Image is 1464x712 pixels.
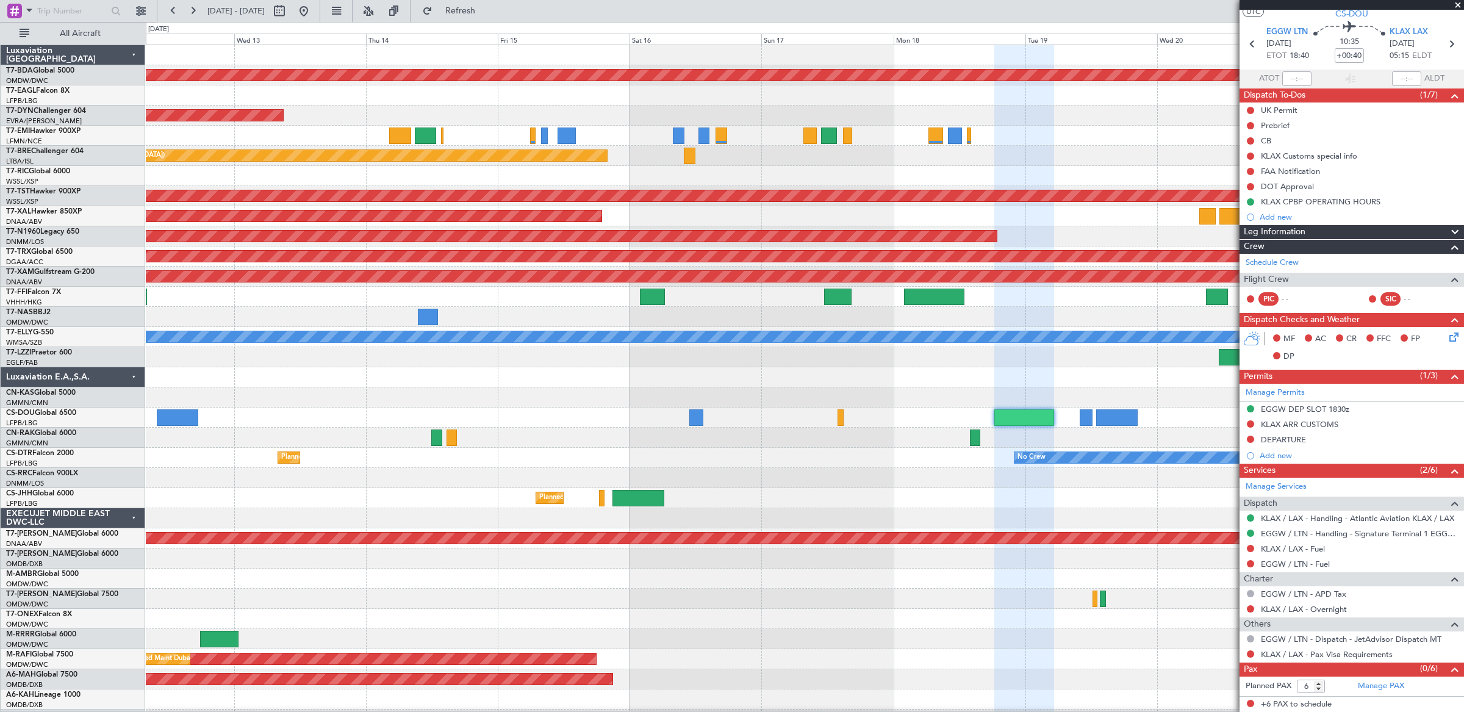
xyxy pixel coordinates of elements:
[6,107,86,115] a: T7-DYNChallenger 604
[539,489,731,507] div: Planned Maint [GEOGRAPHIC_DATA] ([GEOGRAPHIC_DATA])
[6,248,73,256] a: T7-TRXGlobal 6500
[1412,50,1432,62] span: ELDT
[1420,88,1438,101] span: (1/7)
[1290,50,1309,62] span: 18:40
[6,640,48,649] a: OMDW/DWC
[6,680,43,689] a: OMDB/DXB
[1261,151,1357,161] div: KLAX Customs special info
[1244,497,1277,511] span: Dispatch
[6,67,74,74] a: T7-BDAGlobal 5000
[1244,663,1257,677] span: Pax
[6,409,35,417] span: CS-DOU
[13,24,132,43] button: All Aircraft
[6,631,35,638] span: M-RRRR
[6,157,34,166] a: LTBA/ISL
[1261,559,1330,569] a: EGGW / LTN - Fuel
[6,338,42,347] a: WMSA/SZB
[6,600,48,609] a: OMDW/DWC
[6,450,74,457] a: CS-DTRFalcon 2000
[6,358,38,367] a: EGLF/FAB
[6,128,30,135] span: T7-EMI
[1243,6,1264,17] button: UTC
[6,591,77,598] span: T7-[PERSON_NAME]
[1244,572,1273,586] span: Charter
[6,208,82,215] a: T7-XALHawker 850XP
[1246,257,1299,269] a: Schedule Crew
[6,268,95,276] a: T7-XAMGulfstream G-200
[1258,292,1279,306] div: PIC
[6,651,32,658] span: M-RAFI
[6,631,76,638] a: M-RRRRGlobal 6000
[6,409,76,417] a: CS-DOUGlobal 6500
[6,419,38,428] a: LFPB/LBG
[6,691,81,699] a: A6-KAHLineage 1000
[127,650,248,668] div: Planned Maint Dubai (Al Maktoum Intl)
[1404,293,1431,304] div: - -
[1025,34,1157,45] div: Tue 19
[6,318,48,327] a: OMDW/DWC
[6,309,33,316] span: T7-NAS
[1261,649,1393,660] a: KLAX / LAX - Pax Visa Requirements
[6,76,48,85] a: OMDW/DWC
[281,448,343,467] div: Planned Maint Sofia
[1261,166,1320,176] div: FAA Notification
[6,570,37,578] span: M-AMBR
[6,228,40,236] span: T7-N1960
[6,168,70,175] a: T7-RICGlobal 6000
[1261,181,1314,192] div: DOT Approval
[6,217,42,226] a: DNAA/ABV
[6,87,70,95] a: T7-EAGLFalcon 8X
[6,479,44,488] a: DNMM/LOS
[6,107,34,115] span: T7-DYN
[6,148,84,155] a: T7-BREChallenger 604
[207,5,265,16] span: [DATE] - [DATE]
[1380,292,1401,306] div: SIC
[1266,38,1291,50] span: [DATE]
[6,591,118,598] a: T7-[PERSON_NAME]Global 7500
[1358,680,1404,692] a: Manage PAX
[6,389,76,397] a: CN-KASGlobal 5000
[1340,36,1359,48] span: 10:35
[6,660,48,669] a: OMDW/DWC
[6,208,31,215] span: T7-XAL
[1390,50,1409,62] span: 05:15
[1377,333,1391,345] span: FFC
[1283,351,1294,363] span: DP
[1244,88,1305,102] span: Dispatch To-Dos
[1282,71,1311,86] input: --:--
[6,620,48,629] a: OMDW/DWC
[630,34,761,45] div: Sat 16
[761,34,893,45] div: Sun 17
[6,349,31,356] span: T7-LZZI
[435,7,486,15] span: Refresh
[366,34,498,45] div: Thu 14
[498,34,630,45] div: Fri 15
[6,278,42,287] a: DNAA/ABV
[1244,370,1272,384] span: Permits
[6,87,36,95] span: T7-EAGL
[6,671,36,678] span: A6-MAH
[6,570,79,578] a: M-AMBRGlobal 5000
[1261,105,1297,115] div: UK Permit
[6,490,32,497] span: CS-JHH
[6,530,77,538] span: T7-[PERSON_NAME]
[1420,369,1438,382] span: (1/3)
[1261,604,1347,614] a: KLAX / LAX - Overnight
[1266,26,1308,38] span: EGGW LTN
[1244,240,1265,254] span: Crew
[6,329,54,336] a: T7-ELLYG-550
[1266,50,1286,62] span: ETOT
[1244,273,1289,287] span: Flight Crew
[6,559,43,569] a: OMDB/DXB
[6,228,79,236] a: T7-N1960Legacy 650
[6,268,34,276] span: T7-XAM
[1244,313,1360,327] span: Dispatch Checks and Weather
[1346,333,1357,345] span: CR
[6,398,48,408] a: GMMN/CMN
[1261,589,1346,599] a: EGGW / LTN - APD Tax
[6,257,43,267] a: DGAA/ACC
[1157,34,1289,45] div: Wed 20
[6,580,48,589] a: OMDW/DWC
[1261,528,1458,539] a: EGGW / LTN - Handling - Signature Terminal 1 EGGW / LTN
[6,611,72,618] a: T7-ONEXFalcon 8X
